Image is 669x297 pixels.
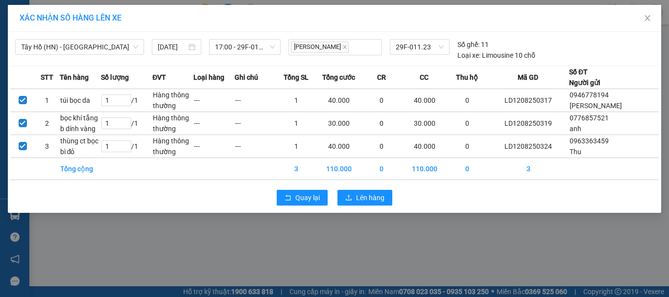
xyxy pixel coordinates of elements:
[447,112,488,135] td: 0
[356,192,384,203] span: Lên hàng
[570,148,581,156] span: Thu
[634,5,661,32] button: Close
[60,72,89,83] span: Tên hàng
[42,71,54,79] span: Thu
[60,158,101,180] td: Tổng cộng
[420,72,429,83] span: CC
[101,72,129,83] span: Số lượng
[193,135,235,158] td: ---
[193,112,235,135] td: ---
[488,89,569,112] td: LD1208250317
[361,158,402,180] td: 0
[322,72,355,83] span: Tổng cước
[76,9,210,19] strong: CÔNG TY TNHH VĨNH QUANG
[60,135,101,158] td: thùng ct bọc bì đỏ
[193,72,224,83] span: Loại hàng
[402,158,447,180] td: 110.000
[99,43,186,52] strong: : [DOMAIN_NAME]
[317,135,361,158] td: 40.000
[20,13,121,23] span: XÁC NHẬN SỐ HÀNG LÊN XE
[317,112,361,135] td: 30.000
[402,135,447,158] td: 40.000
[570,102,622,110] span: [PERSON_NAME]
[111,33,175,41] strong: Hotline : 0889 23 23 23
[345,194,352,202] span: upload
[488,112,569,135] td: LD1208250319
[35,112,59,135] td: 2
[277,190,328,206] button: rollbackQuay lại
[447,135,488,158] td: 0
[276,135,317,158] td: 1
[570,114,609,122] span: 0776857521
[215,40,275,54] span: 17:00 - 29F-011.23
[317,89,361,112] td: 40.000
[457,50,480,61] span: Loại xe:
[35,89,59,112] td: 1
[488,135,569,158] td: LD1208250324
[40,57,126,67] span: Lasi House Linh Đam
[235,72,258,83] span: Ghi chú
[60,112,101,135] td: bọc khí tắng b dính vàng
[152,72,166,83] span: ĐVT
[276,89,317,112] td: 1
[644,14,651,22] span: close
[447,158,488,180] td: 0
[447,89,488,112] td: 0
[518,72,538,83] span: Mã GD
[101,112,153,135] td: / 1
[60,89,101,112] td: túi bọc da
[6,9,48,50] img: logo
[488,158,569,180] td: 3
[570,125,581,133] span: anh
[276,112,317,135] td: 1
[570,91,609,99] span: 0946778194
[235,135,276,158] td: ---
[103,21,183,31] strong: PHIẾU GỬI HÀNG
[193,89,235,112] td: ---
[35,135,59,158] td: 3
[21,40,138,54] span: Tây Hồ (HN) - Thanh Hóa
[361,112,402,135] td: 0
[101,135,153,158] td: / 1
[457,39,479,50] span: Số ghế:
[569,67,600,88] div: Số ĐT Người gửi
[361,89,402,112] td: 0
[402,112,447,135] td: 30.000
[456,72,478,83] span: Thu hộ
[337,190,392,206] button: uploadLên hàng
[570,137,609,145] span: 0963363459
[99,44,122,51] span: Website
[11,57,125,67] span: VP gửi:
[101,89,153,112] td: / 1
[457,50,535,61] div: Limousine 10 chỗ
[235,112,276,135] td: ---
[41,72,53,83] span: STT
[317,158,361,180] td: 110.000
[152,112,193,135] td: Hàng thông thường
[158,42,186,52] input: 12/08/2025
[402,89,447,112] td: 40.000
[152,89,193,112] td: Hàng thông thường
[342,45,347,49] span: close
[235,89,276,112] td: ---
[457,39,489,50] div: 11
[152,135,193,158] td: Hàng thông thường
[361,135,402,158] td: 0
[377,72,386,83] span: CR
[276,158,317,180] td: 3
[295,192,320,203] span: Quay lại
[10,71,40,79] strong: Người gửi:
[284,72,309,83] span: Tổng SL
[285,194,291,202] span: rollback
[291,42,349,53] span: [PERSON_NAME]
[396,40,444,54] span: 29F-011.23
